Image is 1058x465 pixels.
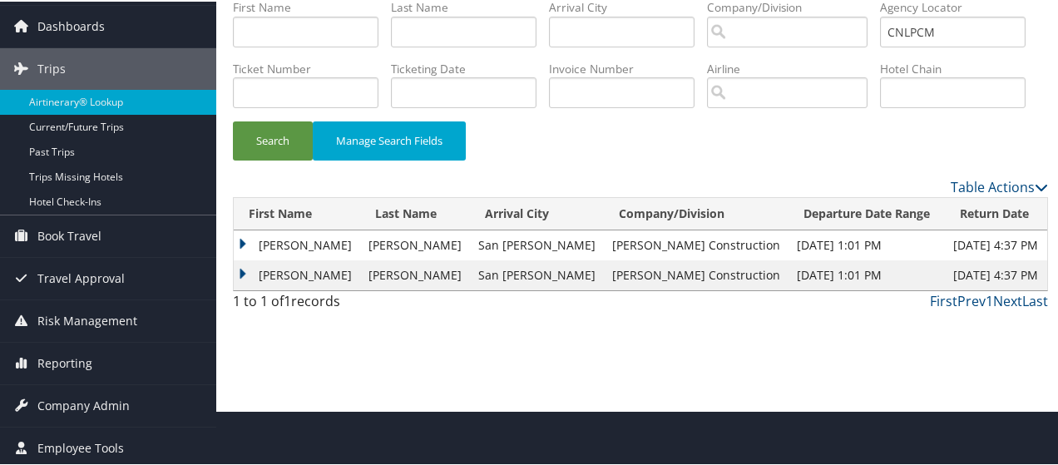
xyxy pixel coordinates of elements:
label: Airline [707,59,880,76]
label: Ticket Number [233,59,391,76]
span: 1 [284,290,291,309]
div: 1 to 1 of records [233,289,418,318]
span: Book Travel [37,214,101,255]
a: First [930,290,957,309]
td: [PERSON_NAME] Construction [604,229,789,259]
td: [DATE] 1:01 PM [789,229,945,259]
th: Return Date: activate to sort column ascending [945,196,1047,229]
span: Risk Management [37,299,137,340]
th: Last Name: activate to sort column ascending [360,196,470,229]
td: [PERSON_NAME] Construction [604,259,789,289]
td: San [PERSON_NAME] [470,259,604,289]
a: Next [993,290,1022,309]
span: Company Admin [37,383,130,425]
th: Departure Date Range: activate to sort column ascending [789,196,945,229]
a: Prev [957,290,986,309]
span: Dashboards [37,4,105,46]
td: [PERSON_NAME] [234,259,360,289]
span: Travel Approval [37,256,125,298]
th: First Name: activate to sort column ascending [234,196,360,229]
td: [DATE] 1:01 PM [789,259,945,289]
label: Hotel Chain [880,59,1038,76]
td: [DATE] 4:37 PM [945,229,1047,259]
button: Search [233,120,313,159]
a: Table Actions [951,176,1048,195]
button: Manage Search Fields [313,120,466,159]
a: 1 [986,290,993,309]
label: Ticketing Date [391,59,549,76]
td: [DATE] 4:37 PM [945,259,1047,289]
td: [PERSON_NAME] [234,229,360,259]
label: Invoice Number [549,59,707,76]
td: [PERSON_NAME] [360,259,470,289]
td: San [PERSON_NAME] [470,229,604,259]
span: Reporting [37,341,92,383]
th: Arrival City: activate to sort column ascending [470,196,604,229]
a: Last [1022,290,1048,309]
td: [PERSON_NAME] [360,229,470,259]
span: Trips [37,47,66,88]
th: Company/Division [604,196,789,229]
